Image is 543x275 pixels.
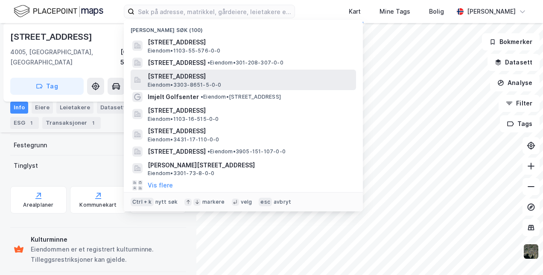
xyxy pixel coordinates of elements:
[148,180,173,190] button: Vis flere
[120,47,186,67] div: [GEOGRAPHIC_DATA], 55/576
[14,140,47,150] div: Festegrunn
[10,117,39,129] div: ESG
[488,54,540,71] button: Datasett
[259,198,272,206] div: esc
[10,78,84,95] button: Tag
[27,119,35,127] div: 1
[148,37,353,47] span: [STREET_ADDRESS]
[201,94,281,100] span: Eiendom • [STREET_ADDRESS]
[429,6,444,17] div: Bolig
[467,6,516,17] div: [PERSON_NAME]
[349,6,361,17] div: Kart
[10,30,94,44] div: [STREET_ADDRESS]
[274,199,291,205] div: avbryt
[155,199,178,205] div: nytt søk
[14,161,38,171] div: Tinglyst
[207,148,210,155] span: •
[56,102,93,114] div: Leietakere
[207,59,283,66] span: Eiendom • 301-208-307-0-0
[380,6,410,17] div: Mine Tags
[499,95,540,112] button: Filter
[207,148,286,155] span: Eiendom • 3905-151-107-0-0
[201,94,203,100] span: •
[207,59,210,66] span: •
[241,199,252,205] div: velg
[79,202,117,208] div: Kommunekart
[148,126,353,136] span: [STREET_ADDRESS]
[148,92,199,102] span: Imjelt Golfsenter
[148,136,219,143] span: Eiendom • 3431-17-110-0-0
[124,20,363,35] div: [PERSON_NAME] søk (100)
[202,199,225,205] div: markere
[131,198,154,206] div: Ctrl + k
[500,234,543,275] div: Kontrollprogram for chat
[31,244,183,265] div: Eiendommen er et registrert kulturminne. Tilleggsrestriksjoner kan gjelde.
[148,116,219,123] span: Eiendom • 1103-16-515-0-0
[482,33,540,50] button: Bokmerker
[42,117,101,129] div: Transaksjoner
[134,5,295,18] input: Søk på adresse, matrikkel, gårdeiere, leietakere eller personer
[148,105,353,116] span: [STREET_ADDRESS]
[14,4,103,19] img: logo.f888ab2527a4732fd821a326f86c7f29.svg
[31,234,183,245] div: Kulturminne
[148,58,206,68] span: [STREET_ADDRESS]
[97,102,129,114] div: Datasett
[148,170,214,177] span: Eiendom • 3301-73-8-0-0
[148,82,222,88] span: Eiendom • 3303-8651-5-0-0
[32,102,53,114] div: Eiere
[490,74,540,91] button: Analyse
[148,71,353,82] span: [STREET_ADDRESS]
[148,146,206,157] span: [STREET_ADDRESS]
[500,115,540,132] button: Tags
[148,160,353,170] span: [PERSON_NAME][STREET_ADDRESS]
[10,102,28,114] div: Info
[89,119,97,127] div: 1
[10,47,120,67] div: 4005, [GEOGRAPHIC_DATA], [GEOGRAPHIC_DATA]
[500,234,543,275] iframe: Chat Widget
[148,47,221,54] span: Eiendom • 1103-55-576-0-0
[23,202,53,208] div: Arealplaner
